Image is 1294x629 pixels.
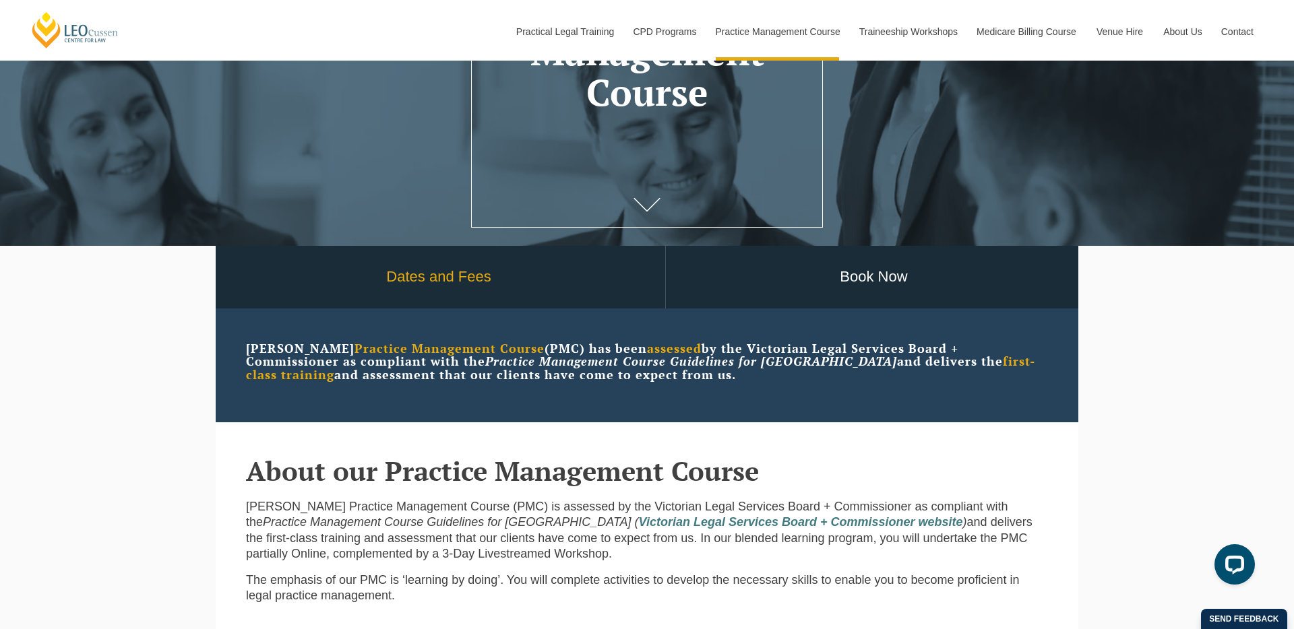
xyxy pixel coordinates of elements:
em: Practice Management Course Guidelines for [GEOGRAPHIC_DATA] [485,353,897,369]
a: Book Now [666,246,1082,308]
p: [PERSON_NAME] Practice Management Course (PMC) is assessed by the Victorian Legal Services Board ... [246,499,1048,562]
a: Medicare Billing Course [966,3,1086,61]
p: The emphasis of our PMC is ‘learning by doing’. You will complete activities to develop the neces... [246,572,1048,604]
strong: first-class training [246,353,1035,383]
a: Venue Hire [1086,3,1153,61]
em: Practice Management Course Guidelines for [GEOGRAPHIC_DATA] ( ) [263,515,967,529]
a: Traineeship Workshops [849,3,966,61]
p: [PERSON_NAME] (PMC) has been by the Victorian Legal Services Board + Commissioner as compliant wi... [246,342,1048,382]
h2: About our Practice Management Course [246,456,1048,486]
a: Victorian Legal Services Board + Commissioner website [639,515,963,529]
a: About Us [1153,3,1211,61]
a: Practice Management Course [706,3,849,61]
a: Dates and Fees [212,246,665,308]
a: [PERSON_NAME] Centre for Law [30,11,120,49]
strong: assessed [647,340,702,356]
a: Contact [1211,3,1264,61]
iframe: LiveChat chat widget [1204,539,1260,595]
a: CPD Programs [623,3,705,61]
strong: Practice Management Course [355,340,545,356]
a: Practical Legal Training [506,3,623,61]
